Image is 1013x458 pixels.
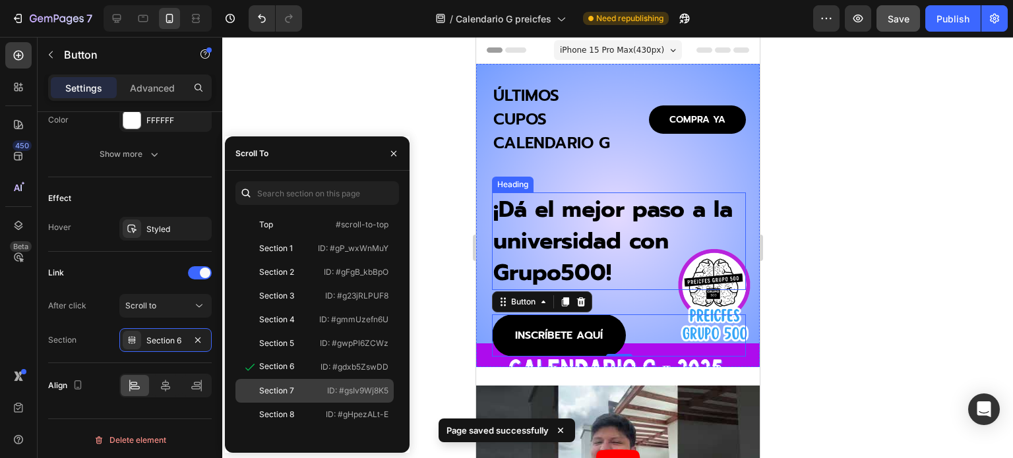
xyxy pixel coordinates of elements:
div: Section 1 [259,243,293,254]
div: Publish [936,12,969,26]
div: Scroll To [235,148,268,159]
div: Section 8 [259,409,294,420]
button: Delete element [48,430,212,451]
div: Top [259,219,273,231]
p: ID: #gFgB_kbBpO [324,266,388,278]
p: #scroll-to-top [336,219,388,231]
button: Show more [48,142,212,166]
p: ID: #gdxb5ZswDD [321,361,388,373]
div: Section 5 [259,337,294,349]
div: Open Intercom Messenger [968,393,1000,425]
iframe: Design area [476,37,760,458]
p: ID: #gmmUzefn6U [319,314,388,326]
div: 450 [13,140,32,151]
input: Search section on this page [235,181,399,205]
p: ID: #gsIv9Wj8K5 [327,385,388,397]
div: After click [48,300,86,312]
span: Calendario G preicfes [456,12,551,26]
div: Section 4 [259,314,295,326]
div: Undo/Redo [249,5,302,32]
button: 7 [5,5,98,32]
div: Styled [146,223,208,235]
p: 7 [86,11,92,26]
span: / [450,12,453,26]
div: Link [48,267,64,279]
p: ID: #gwpPl6ZCWz [320,337,388,349]
div: FFFFFF [146,115,208,127]
div: Align [48,377,86,395]
p: ID: #g23jRLPUF8 [325,290,388,302]
div: Section 7 [259,385,294,397]
p: Advanced [130,81,175,95]
div: Hover [48,221,71,233]
div: Effect [48,192,71,204]
span: Save [888,13,909,24]
div: Section 3 [259,290,294,302]
p: Button [64,47,176,63]
div: Show more [100,148,161,161]
span: Scroll to [125,301,156,310]
div: Section 6 [146,335,185,347]
p: ID: #gHpezALt-E [326,409,388,420]
span: Need republishing [596,13,663,24]
div: Section 6 [259,360,294,372]
p: ID: #gP_wxWnMuY [318,243,388,254]
div: Beta [10,241,32,252]
div: Section 2 [259,266,294,278]
p: Page saved successfully [446,424,549,437]
div: Delete element [94,432,166,448]
p: Settings [65,81,102,95]
div: Color [48,114,69,126]
button: Save [876,5,920,32]
button: Publish [925,5,981,32]
button: Play [119,413,164,444]
button: Scroll to [119,294,212,318]
div: Section [48,334,77,346]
